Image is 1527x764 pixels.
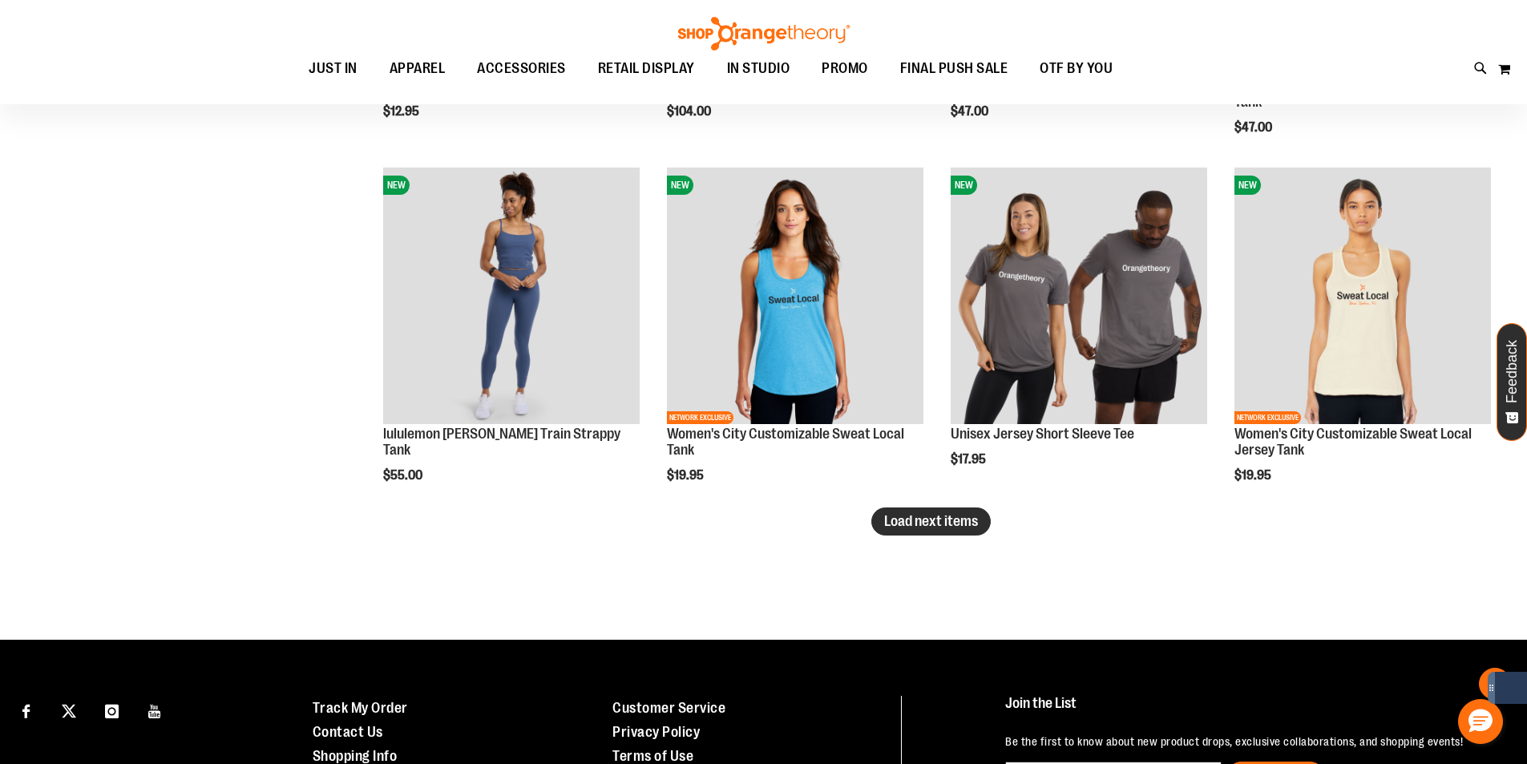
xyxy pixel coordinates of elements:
div: product [1226,160,1499,523]
a: FINAL PUSH SALE [884,51,1024,87]
span: NETWORK EXCLUSIVE [1234,411,1301,424]
span: $17.95 [951,452,988,467]
span: $104.00 [667,104,713,119]
img: lululemon Wunder Train Strappy Tank [383,168,640,424]
a: Unisex Jersey Short Sleeve Tee [951,426,1134,442]
a: Privacy Policy [612,724,700,740]
a: City Customizable Jersey Racerback TankNEWNETWORK EXCLUSIVE [1234,168,1491,426]
a: Visit our X page [55,696,83,724]
button: Load next items [871,507,991,536]
span: APPAREL [390,51,446,87]
a: Contact Us [313,724,383,740]
span: OTF BY YOU [1040,51,1113,87]
div: product [943,160,1215,507]
button: Hello, have a question? Let’s chat. [1458,699,1503,744]
a: APPAREL [374,51,462,87]
img: Shop Orangetheory [676,17,852,51]
a: OTF BY YOU [1024,51,1129,87]
a: Visit our Facebook page [12,696,40,724]
span: Feedback [1505,340,1520,403]
a: Customer Service [612,700,725,716]
span: $55.00 [383,468,425,483]
span: JUST IN [309,51,358,87]
span: Load next items [884,513,978,529]
a: Terms of Use [612,748,693,764]
a: IN STUDIO [711,51,806,87]
a: lululemon Wunder Train Strappy TankNEW [383,168,640,426]
a: lululemon [PERSON_NAME] Train Strappy Tank [383,426,620,458]
a: Visit our Instagram page [98,696,126,724]
span: PROMO [822,51,868,87]
span: NEW [383,176,410,195]
div: product [375,160,648,523]
img: City Customizable Perfect Racerback Tank [667,168,923,424]
span: NEW [667,176,693,195]
a: Track My Order [313,700,408,716]
a: RETAIL DISPLAY [582,51,711,87]
span: NEW [1234,176,1261,195]
span: $47.00 [1234,120,1275,135]
a: Women's City Customizable Sweat Local Tank [667,426,904,458]
span: $12.95 [383,104,422,119]
img: City Customizable Jersey Racerback Tank [1234,168,1491,424]
div: product [659,160,931,523]
a: Shopping Info [313,748,398,764]
a: PROMO [806,51,884,87]
button: Feedback - Show survey [1497,323,1527,441]
span: IN STUDIO [727,51,790,87]
p: Be the first to know about new product drops, exclusive collaborations, and shopping events! [1005,734,1490,750]
span: $19.95 [1234,468,1274,483]
span: ACCESSORIES [477,51,566,87]
button: Back To Top [1479,668,1511,700]
span: RETAIL DISPLAY [598,51,695,87]
span: FINAL PUSH SALE [900,51,1008,87]
a: Unisex Jersey Short Sleeve TeeNEW [951,168,1207,426]
span: $19.95 [667,468,706,483]
a: Women's City Customizable Sweat Local Jersey Tank [1234,426,1472,458]
span: $47.00 [951,104,991,119]
a: Visit our Youtube page [141,696,169,724]
span: NETWORK EXCLUSIVE [667,411,733,424]
h4: Join the List [1005,696,1490,726]
img: Unisex Jersey Short Sleeve Tee [951,168,1207,424]
img: Twitter [62,704,76,718]
a: ACCESSORIES [461,51,582,87]
a: City Customizable Perfect Racerback TankNEWNETWORK EXCLUSIVE [667,168,923,426]
span: NEW [951,176,977,195]
a: JUST IN [293,51,374,87]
